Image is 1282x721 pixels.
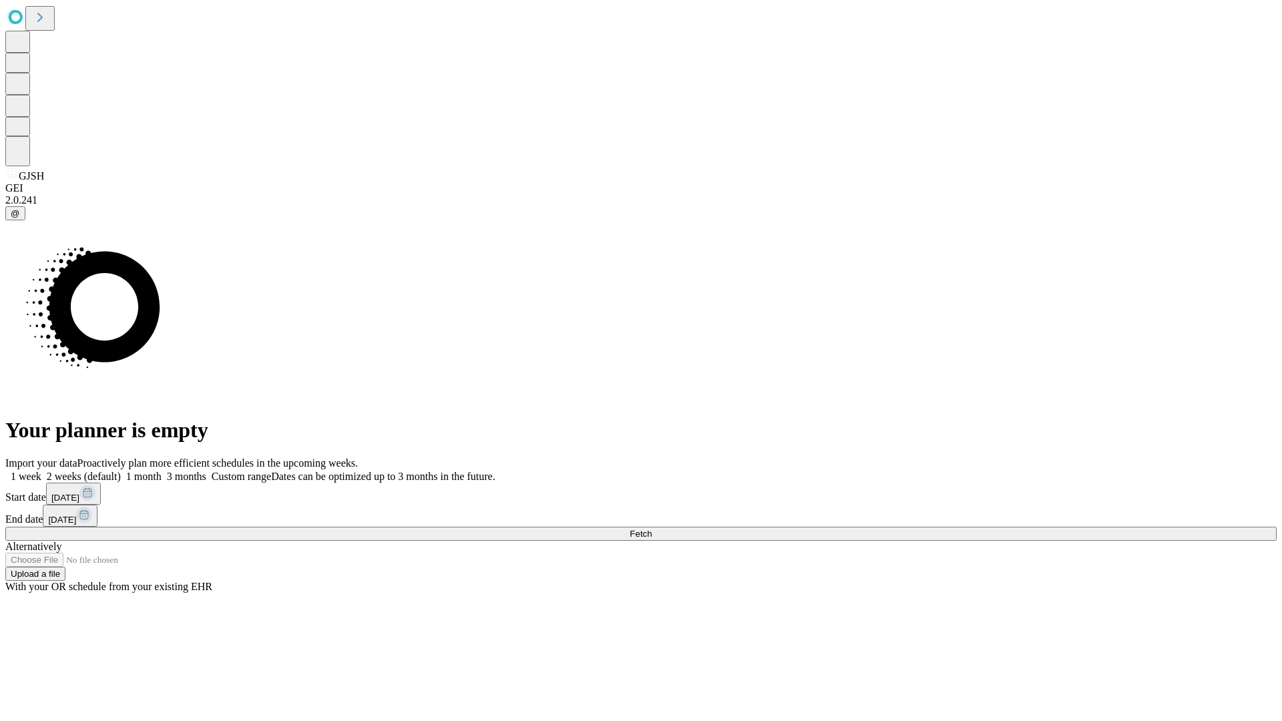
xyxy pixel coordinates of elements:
span: 1 week [11,471,41,482]
div: Start date [5,483,1277,505]
h1: Your planner is empty [5,418,1277,443]
div: End date [5,505,1277,527]
span: GJSH [19,170,44,182]
span: Fetch [630,529,652,539]
button: [DATE] [46,483,101,505]
span: With your OR schedule from your existing EHR [5,581,212,592]
button: Fetch [5,527,1277,541]
span: 2 weeks (default) [47,471,121,482]
span: Import your data [5,457,77,469]
span: Proactively plan more efficient schedules in the upcoming weeks. [77,457,358,469]
button: @ [5,206,25,220]
div: GEI [5,182,1277,194]
button: Upload a file [5,567,65,581]
div: 2.0.241 [5,194,1277,206]
span: [DATE] [48,515,76,525]
span: Alternatively [5,541,61,552]
span: @ [11,208,20,218]
span: [DATE] [51,493,79,503]
span: 1 month [126,471,162,482]
span: Dates can be optimized up to 3 months in the future. [271,471,495,482]
span: Custom range [212,471,271,482]
span: 3 months [167,471,206,482]
button: [DATE] [43,505,97,527]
